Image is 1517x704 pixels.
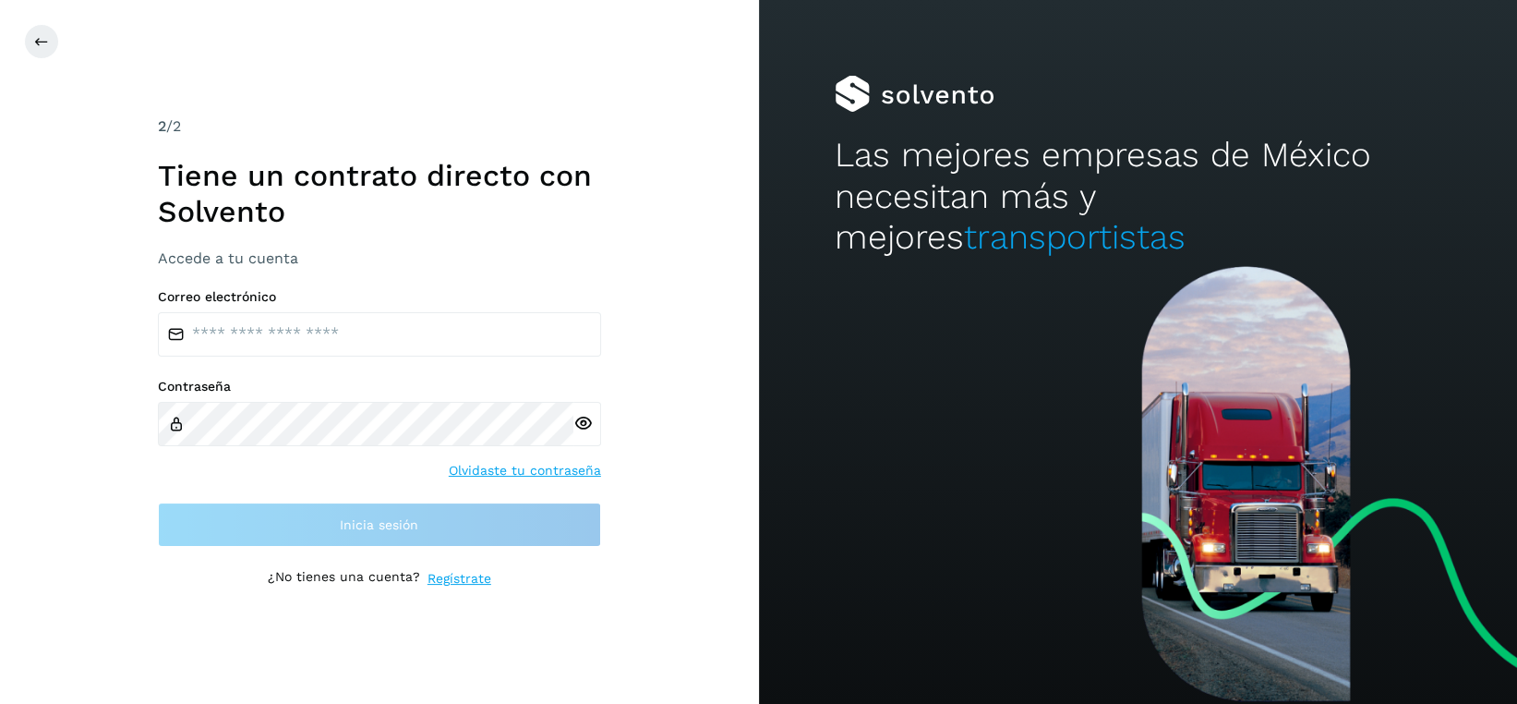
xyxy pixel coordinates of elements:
[449,461,601,480] a: Olvidaste tu contraseña
[158,249,601,267] h3: Accede a tu cuenta
[427,569,491,589] a: Regístrate
[158,115,601,138] div: /2
[158,379,601,394] label: Contraseña
[964,217,1186,257] span: transportistas
[158,158,601,229] h1: Tiene un contrato directo con Solvento
[158,289,601,305] label: Correo electrónico
[835,135,1441,258] h2: Las mejores empresas de México necesitan más y mejores
[158,503,601,547] button: Inicia sesión
[158,117,166,135] span: 2
[340,518,418,531] span: Inicia sesión
[268,569,420,589] p: ¿No tienes una cuenta?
